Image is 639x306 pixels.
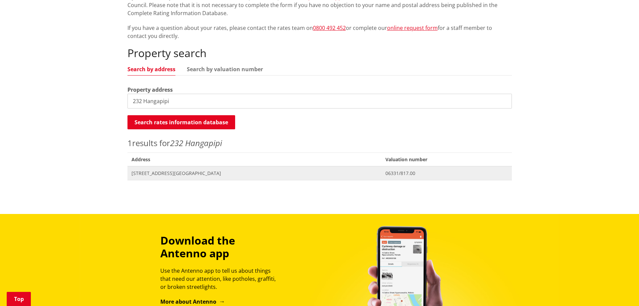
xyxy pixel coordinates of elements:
a: [STREET_ADDRESS][GEOGRAPHIC_DATA] 06331/817.00 [127,166,512,180]
p: results for [127,137,512,149]
a: Search by valuation number [187,67,263,72]
span: 1 [127,137,132,148]
span: Valuation number [381,152,512,166]
button: Search rates information database [127,115,235,129]
span: Address [127,152,382,166]
a: Top [7,292,31,306]
a: More about Antenno [160,298,225,305]
a: 0800 492 452 [313,24,346,32]
em: 232 Hangapipi [170,137,222,148]
span: [STREET_ADDRESS][GEOGRAPHIC_DATA] [131,170,378,177]
h3: Download the Antenno app [160,234,282,260]
p: If you have a question about your rates, please contact the rates team on or complete our for a s... [127,24,512,40]
p: Use the Antenno app to tell us about things that need our attention, like potholes, graffiti, or ... [160,267,282,291]
a: online request form [387,24,438,32]
input: e.g. Duke Street NGARUAWAHIA [127,94,512,108]
label: Property address [127,86,173,94]
a: Search by address [127,67,175,72]
iframe: Messenger Launcher [608,278,632,302]
h2: Property search [127,47,512,59]
span: 06331/817.00 [385,170,508,177]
